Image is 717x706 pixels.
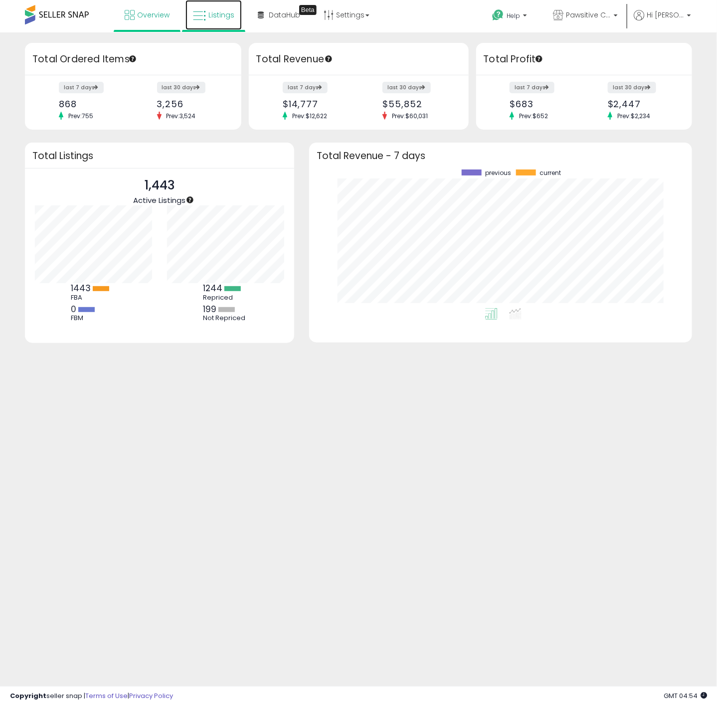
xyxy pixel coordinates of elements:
[128,54,137,63] div: Tooltip anchor
[208,10,234,20] span: Listings
[382,82,431,93] label: last 30 days
[137,10,170,20] span: Overview
[510,82,554,93] label: last 7 days
[287,112,332,120] span: Prev: $12,622
[612,112,655,120] span: Prev: $2,234
[203,294,248,302] div: Repriced
[566,10,611,20] span: Pawsitive Catitude CA
[134,176,186,195] p: 1,443
[256,52,461,66] h3: Total Revenue
[387,112,433,120] span: Prev: $60,031
[492,9,504,21] i: Get Help
[485,170,511,176] span: previous
[539,170,561,176] span: current
[185,195,194,204] div: Tooltip anchor
[514,112,553,120] span: Prev: $652
[299,5,317,15] div: Tooltip anchor
[157,99,224,109] div: 3,256
[203,303,217,315] b: 199
[71,282,91,294] b: 1443
[71,294,116,302] div: FBA
[157,82,205,93] label: last 30 days
[32,152,287,160] h3: Total Listings
[203,282,223,294] b: 1244
[283,82,328,93] label: last 7 days
[634,10,691,32] a: Hi [PERSON_NAME]
[324,54,333,63] div: Tooltip anchor
[608,99,675,109] div: $2,447
[535,54,543,63] div: Tooltip anchor
[484,52,685,66] h3: Total Profit
[71,314,116,322] div: FBM
[283,99,351,109] div: $14,777
[203,314,248,322] div: Not Repriced
[134,195,186,205] span: Active Listings
[59,99,126,109] div: 868
[484,1,537,32] a: Help
[510,99,576,109] div: $683
[647,10,684,20] span: Hi [PERSON_NAME]
[32,52,234,66] h3: Total Ordered Items
[382,99,451,109] div: $55,852
[507,11,520,20] span: Help
[59,82,104,93] label: last 7 days
[269,10,300,20] span: DataHub
[608,82,656,93] label: last 30 days
[317,152,685,160] h3: Total Revenue - 7 days
[162,112,201,120] span: Prev: 3,524
[71,303,77,315] b: 0
[63,112,98,120] span: Prev: 755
